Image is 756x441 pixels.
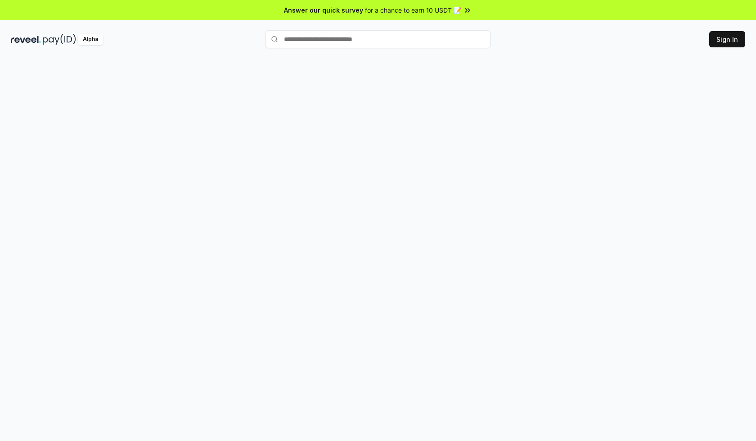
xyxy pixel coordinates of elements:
[284,5,363,15] span: Answer our quick survey
[43,34,76,45] img: pay_id
[78,34,103,45] div: Alpha
[365,5,461,15] span: for a chance to earn 10 USDT 📝
[11,34,41,45] img: reveel_dark
[709,31,745,47] button: Sign In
